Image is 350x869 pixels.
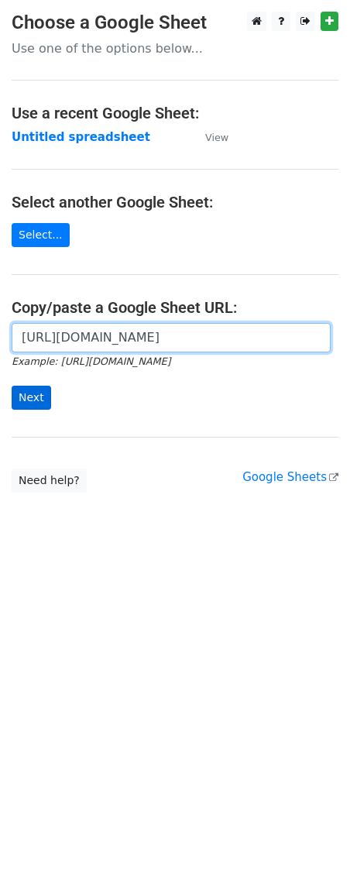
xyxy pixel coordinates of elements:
a: Google Sheets [242,470,338,484]
input: Paste your Google Sheet URL here [12,323,331,352]
h4: Select another Google Sheet: [12,193,338,211]
a: Select... [12,223,70,247]
a: Need help? [12,469,87,493]
small: Example: [URL][DOMAIN_NAME] [12,355,170,367]
a: View [190,130,228,144]
small: View [205,132,228,143]
iframe: Chat Widget [273,795,350,869]
a: Untitled spreadsheet [12,130,150,144]
h4: Copy/paste a Google Sheet URL: [12,298,338,317]
h3: Choose a Google Sheet [12,12,338,34]
h4: Use a recent Google Sheet: [12,104,338,122]
p: Use one of the options below... [12,40,338,57]
input: Next [12,386,51,410]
